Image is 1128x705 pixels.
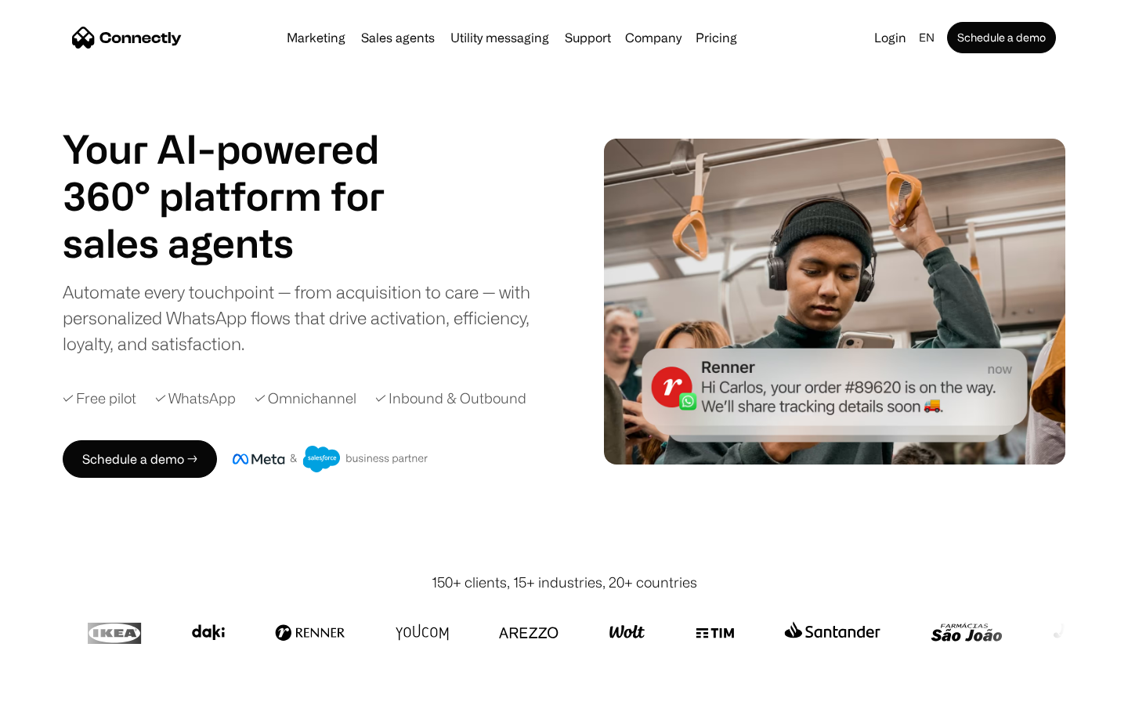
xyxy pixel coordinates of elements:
[559,31,617,44] a: Support
[947,22,1056,53] a: Schedule a demo
[280,31,352,44] a: Marketing
[16,676,94,700] aside: Language selected: English
[155,388,236,409] div: ✓ WhatsApp
[868,27,913,49] a: Login
[233,446,428,472] img: Meta and Salesforce business partner badge.
[63,440,217,478] a: Schedule a demo →
[919,27,935,49] div: en
[355,31,441,44] a: Sales agents
[31,678,94,700] ul: Language list
[63,279,556,356] div: Automate every touchpoint — from acquisition to care — with personalized WhatsApp flows that driv...
[432,572,697,593] div: 150+ clients, 15+ industries, 20+ countries
[63,388,136,409] div: ✓ Free pilot
[63,219,423,266] h1: sales agents
[444,31,555,44] a: Utility messaging
[689,31,743,44] a: Pricing
[625,27,681,49] div: Company
[255,388,356,409] div: ✓ Omnichannel
[63,125,423,219] h1: Your AI-powered 360° platform for
[375,388,526,409] div: ✓ Inbound & Outbound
